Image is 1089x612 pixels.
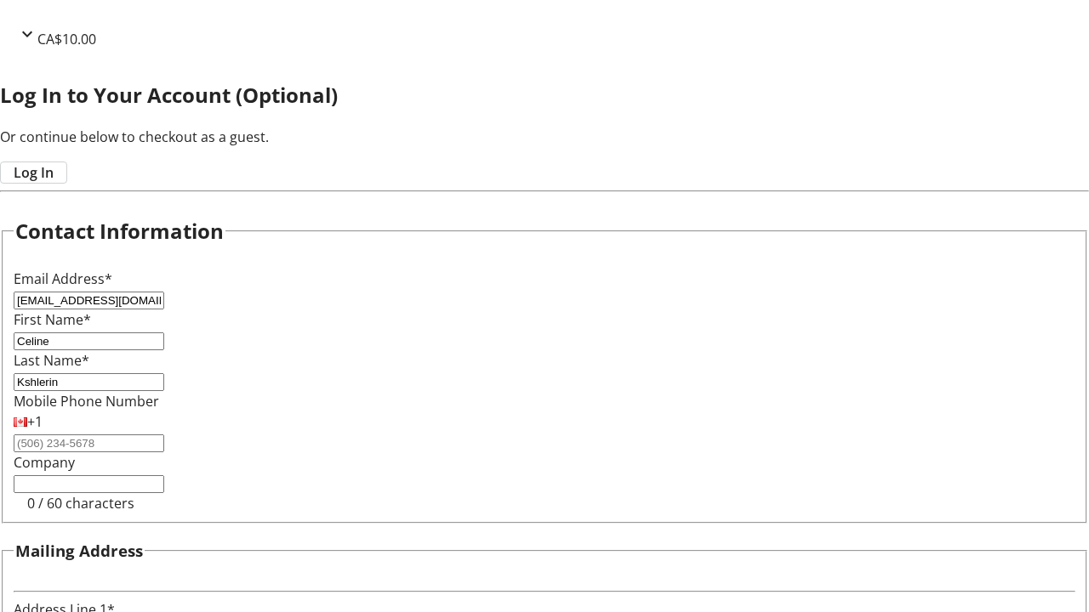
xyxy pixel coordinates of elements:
h2: Contact Information [15,216,224,246]
label: Email Address* [14,269,112,288]
input: (506) 234-5678 [14,434,164,452]
h3: Mailing Address [15,539,143,563]
label: Mobile Phone Number [14,392,159,411]
tr-character-limit: 0 / 60 characters [27,494,134,513]
label: First Name* [14,310,91,329]
label: Last Name* [14,351,89,370]
span: CA$10.00 [37,30,96,48]
label: Company [14,453,75,472]
span: Log In [14,162,54,183]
